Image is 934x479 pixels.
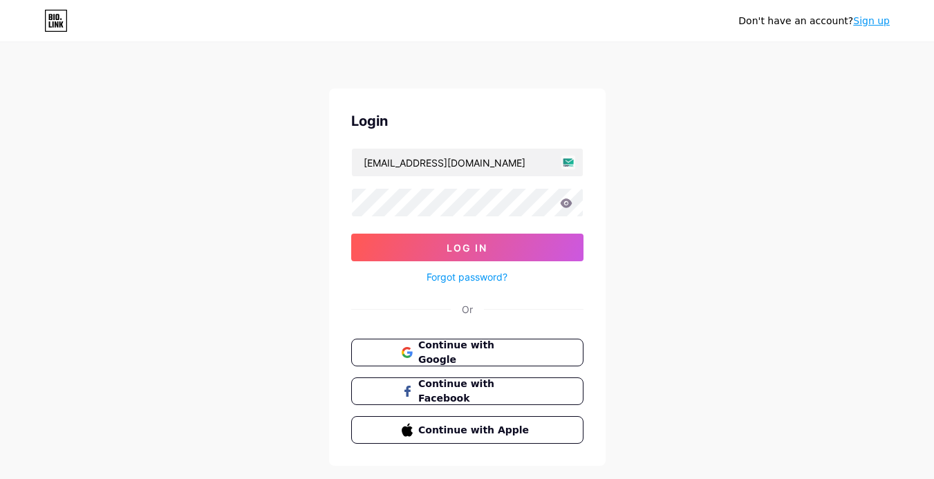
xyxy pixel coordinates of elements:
[738,14,890,28] div: Don't have an account?
[427,270,507,284] a: Forgot password?
[418,423,532,438] span: Continue with Apple
[351,111,583,131] div: Login
[418,338,532,367] span: Continue with Google
[351,377,583,405] button: Continue with Facebook
[418,377,532,406] span: Continue with Facebook
[447,242,487,254] span: Log In
[351,416,583,444] button: Continue with Apple
[351,234,583,261] button: Log In
[352,149,583,176] input: Username
[351,339,583,366] button: Continue with Google
[462,302,473,317] div: Or
[853,15,890,26] a: Sign up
